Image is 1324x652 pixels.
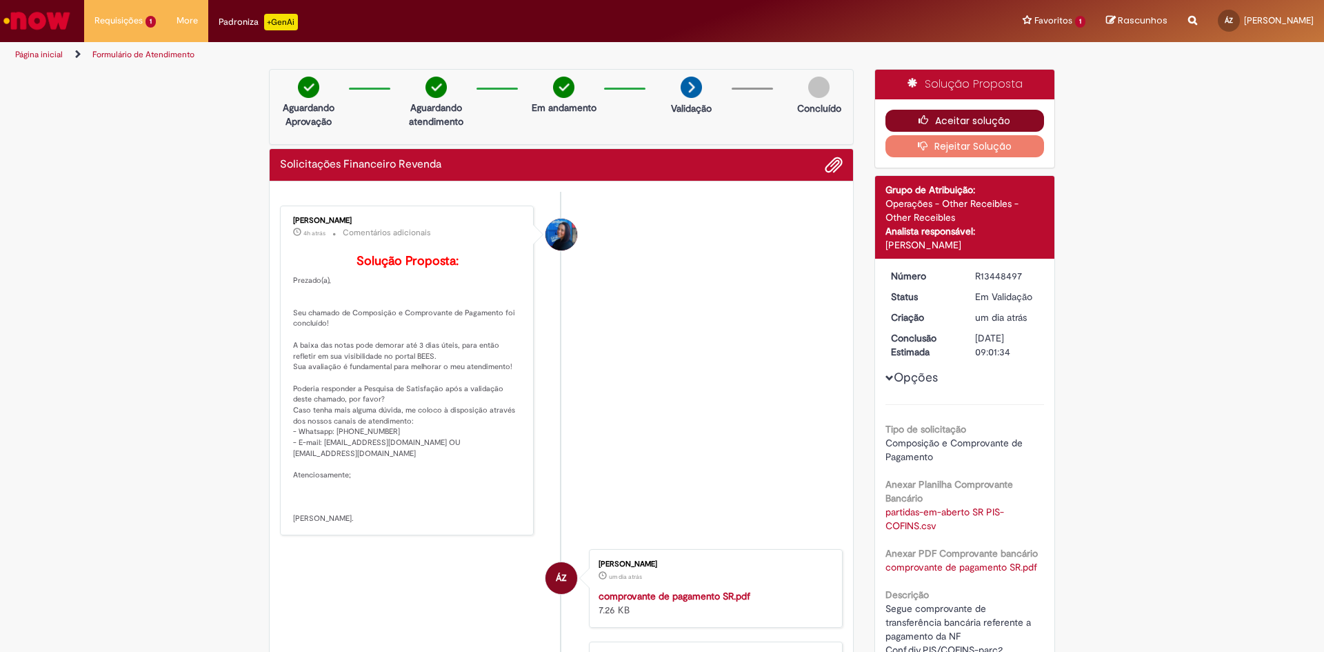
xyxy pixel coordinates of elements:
span: More [177,14,198,28]
b: Tipo de solicitação [885,423,966,435]
img: ServiceNow [1,7,72,34]
img: check-circle-green.png [425,77,447,98]
p: Concluído [797,101,841,115]
time: 26/08/2025 14:01:33 [975,311,1027,324]
a: Página inicial [15,49,63,60]
div: Luana Albuquerque [545,219,577,250]
div: Padroniza [219,14,298,30]
img: check-circle-green.png [553,77,574,98]
span: Requisições [94,14,143,28]
p: Aguardando atendimento [403,101,470,128]
div: [PERSON_NAME] [599,560,828,569]
b: Descrição [885,589,929,601]
p: +GenAi [264,14,298,30]
div: Operações - Other Receibles - Other Receibles [885,197,1045,224]
dt: Criação [881,310,965,324]
small: Comentários adicionais [343,227,431,239]
div: [PERSON_NAME] [293,217,523,225]
p: Aguardando Aprovação [275,101,342,128]
img: img-circle-grey.png [808,77,830,98]
p: Prezado(a), Seu chamado de Composição e Comprovante de Pagamento foi concluído! A baixa das notas... [293,255,523,524]
h2: Solicitações Financeiro Revenda Histórico de tíquete [280,159,441,171]
dt: Status [881,290,965,304]
span: Rascunhos [1118,14,1167,27]
div: Grupo de Atribuição: [885,183,1045,197]
b: Solução Proposta: [357,253,459,269]
dt: Número [881,269,965,283]
span: 1 [1075,16,1085,28]
span: Composição e Comprovante de Pagamento [885,437,1025,463]
a: Download de partidas-em-aberto SR PIS-COFINS.csv [885,506,1004,532]
span: ÁZ [556,562,567,595]
button: Aceitar solução [885,110,1045,132]
span: um dia atrás [975,311,1027,324]
b: Anexar Planilha Comprovante Bancário [885,478,1013,504]
span: [PERSON_NAME] [1244,14,1314,26]
a: Formulário de Atendimento [92,49,194,60]
a: comprovante de pagamento SR.pdf [599,590,750,602]
div: Analista responsável: [885,224,1045,238]
ul: Trilhas de página [10,42,872,68]
time: 27/08/2025 10:44:11 [303,229,325,237]
span: 1 [146,16,156,28]
div: R13448497 [975,269,1039,283]
span: Favoritos [1034,14,1072,28]
p: Em andamento [532,101,596,115]
b: Anexar PDF Comprovante bancário [885,547,1038,560]
dt: Conclusão Estimada [881,331,965,359]
div: Em Validação [975,290,1039,304]
p: Validação [671,101,712,115]
button: Adicionar anexos [825,156,843,174]
div: 7.26 KB [599,589,828,617]
span: um dia atrás [609,573,642,581]
a: Rascunhos [1106,14,1167,28]
time: 26/08/2025 13:59:55 [609,573,642,581]
div: [DATE] 09:01:34 [975,331,1039,359]
a: Download de comprovante de pagamento SR.pdf [885,561,1037,573]
div: Solução Proposta [875,70,1055,99]
div: [PERSON_NAME] [885,238,1045,252]
button: Rejeitar Solução [885,135,1045,157]
div: Ághata Zenker [545,562,577,594]
div: 26/08/2025 14:01:33 [975,310,1039,324]
span: 4h atrás [303,229,325,237]
img: check-circle-green.png [298,77,319,98]
span: ÁZ [1225,16,1233,25]
img: arrow-next.png [681,77,702,98]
